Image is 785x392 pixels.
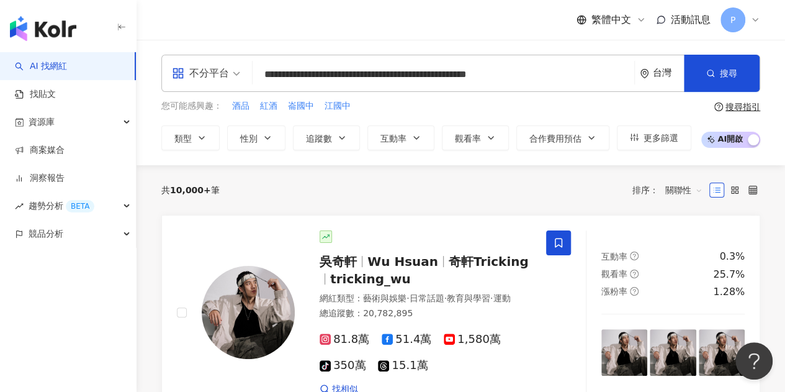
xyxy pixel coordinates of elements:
[591,13,631,27] span: 繁體中文
[15,144,65,157] a: 商案媒合
[665,180,702,200] span: 關聯性
[320,254,357,269] span: 吳奇軒
[601,269,627,279] span: 觀看率
[288,100,314,112] span: 崙國中
[325,100,351,112] span: 江國中
[644,133,678,143] span: 更多篩選
[516,125,609,150] button: 合作費用預估
[409,293,444,303] span: 日常話題
[293,125,360,150] button: 追蹤數
[202,266,295,359] img: KOL Avatar
[617,125,691,150] button: 更多篩選
[601,252,627,262] span: 互動率
[320,333,369,346] span: 81.8萬
[170,185,211,195] span: 10,000+
[529,134,581,144] span: 合作費用預估
[380,134,406,144] span: 互動率
[172,63,229,83] div: 不分平台
[730,13,735,27] span: P
[632,180,709,200] div: 排序：
[699,329,745,375] img: post-image
[363,293,406,303] span: 藝術與娛樂
[640,69,649,78] span: environment
[444,333,501,346] span: 1,580萬
[161,125,220,150] button: 類型
[684,55,760,92] button: 搜尋
[455,134,481,144] span: 觀看率
[29,220,63,248] span: 競品分析
[713,285,745,299] div: 1.28%
[320,308,531,320] div: 總追蹤數 ： 20,782,895
[630,270,639,278] span: question-circle
[406,293,409,303] span: ·
[735,342,773,380] iframe: Help Scout Beacon - Open
[287,99,315,113] button: 崙國中
[324,99,351,113] button: 江國中
[719,250,745,263] div: 0.3%
[367,125,434,150] button: 互動率
[449,254,529,269] span: 奇軒Tricking
[367,254,438,269] span: Wu Hsuan
[161,100,222,112] span: 您可能感興趣：
[306,134,332,144] span: 追蹤數
[260,100,277,112] span: 紅酒
[66,200,94,212] div: BETA
[725,102,760,112] div: 搜尋指引
[15,202,24,211] span: rise
[172,67,184,80] span: appstore
[650,329,696,375] img: post-image
[320,293,531,305] div: 網紅類型 ：
[671,14,711,25] span: 活動訊息
[10,16,76,41] img: logo
[442,125,509,150] button: 觀看率
[714,103,723,111] span: question-circle
[240,134,258,144] span: 性別
[15,172,65,185] a: 洞察報告
[29,192,94,220] span: 趨勢分析
[601,329,647,375] img: post-image
[227,125,285,150] button: 性別
[15,60,67,73] a: searchAI 找網紅
[174,134,192,144] span: 類型
[653,68,684,78] div: 台灣
[320,359,366,372] span: 350萬
[447,293,490,303] span: 教育與學習
[630,252,639,260] span: question-circle
[601,286,627,296] span: 漲粉率
[259,99,278,113] button: 紅酒
[490,293,493,303] span: ·
[493,293,510,303] span: 運動
[15,88,56,101] a: 找貼文
[231,99,250,113] button: 酒品
[161,185,220,195] div: 共 筆
[382,333,431,346] span: 51.4萬
[713,268,745,281] div: 25.7%
[29,108,55,136] span: 資源庫
[444,293,446,303] span: ·
[330,271,411,286] span: tricking_wu
[630,287,639,296] span: question-circle
[232,100,249,112] span: 酒品
[720,68,737,78] span: 搜尋
[378,359,428,372] span: 15.1萬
